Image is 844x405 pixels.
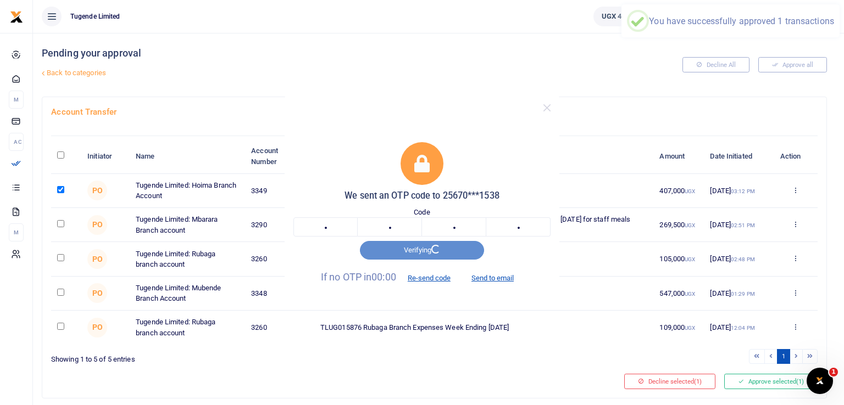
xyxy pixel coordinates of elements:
[807,368,833,394] iframe: Intercom live chat
[414,207,430,218] label: Code
[371,271,396,283] span: 00:00
[539,100,555,116] button: Close
[293,190,551,201] h5: We sent an OTP code to 25670***1538
[829,368,838,376] span: 1
[398,268,460,287] button: Re-send code
[649,16,834,26] div: You have successfully approved 1 transactions
[321,271,460,283] span: If no OTP in
[462,268,523,287] button: Send to email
